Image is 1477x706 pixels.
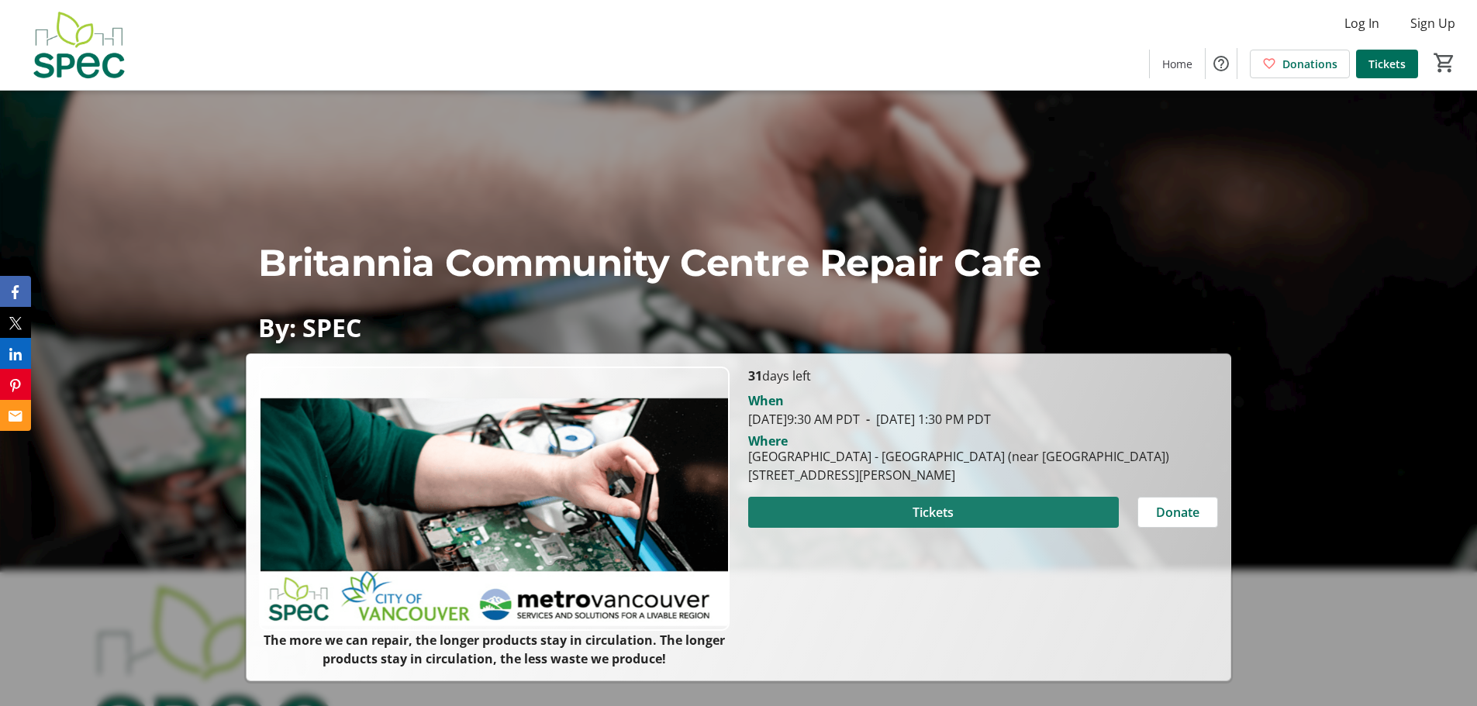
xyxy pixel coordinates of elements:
[1356,50,1418,78] a: Tickets
[1137,497,1218,528] button: Donate
[1368,56,1406,72] span: Tickets
[9,6,147,84] img: SPEC's Logo
[1344,14,1379,33] span: Log In
[1156,503,1199,522] span: Donate
[1282,56,1337,72] span: Donations
[748,466,1169,484] div: [STREET_ADDRESS][PERSON_NAME]
[748,497,1119,528] button: Tickets
[748,435,788,447] div: Where
[258,240,1040,285] sup: Britannia Community Centre Repair Cafe
[1430,49,1458,77] button: Cart
[748,391,784,410] div: When
[1162,56,1192,72] span: Home
[259,367,729,631] img: Campaign CTA Media Photo
[860,411,991,428] span: [DATE] 1:30 PM PDT
[913,503,954,522] span: Tickets
[1250,50,1350,78] a: Donations
[258,314,1218,341] p: By: SPEC
[1332,11,1392,36] button: Log In
[860,411,876,428] span: -
[748,447,1169,466] div: [GEOGRAPHIC_DATA] - [GEOGRAPHIC_DATA] (near [GEOGRAPHIC_DATA])
[1150,50,1205,78] a: Home
[748,367,762,384] span: 31
[264,632,725,667] strong: The more we can repair, the longer products stay in circulation. The longer products stay in circ...
[748,367,1218,385] p: days left
[1410,14,1455,33] span: Sign Up
[748,411,860,428] span: [DATE] 9:30 AM PDT
[1398,11,1468,36] button: Sign Up
[1206,48,1237,79] button: Help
